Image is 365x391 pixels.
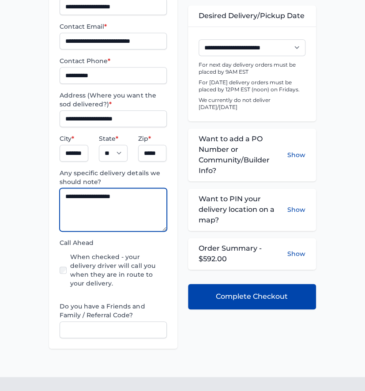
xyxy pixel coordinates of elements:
[199,134,287,176] span: Want to add a PO Number or Community/Builder Info?
[199,61,305,75] p: For next day delivery orders must be placed by 9AM EST
[199,79,305,93] p: For [DATE] delivery orders must be placed by 12PM EST (noon) on Fridays.
[60,169,166,186] label: Any specific delivery details we should note?
[60,302,166,320] label: Do you have a Friends and Family / Referral Code?
[60,91,166,109] label: Address (Where you want the sod delivered?)
[60,56,166,65] label: Contact Phone
[138,134,167,143] label: Zip
[199,97,305,111] p: We currently do not deliver [DATE]/[DATE]
[199,194,287,226] span: Want to PIN your delivery location on a map?
[188,284,316,309] button: Complete Checkout
[60,238,166,247] label: Call Ahead
[99,134,128,143] label: State
[287,249,305,258] button: Show
[287,194,305,226] button: Show
[60,134,88,143] label: City
[216,291,288,302] span: Complete Checkout
[199,243,287,264] span: Order Summary - $592.00
[70,252,166,288] label: When checked - your delivery driver will call you when they are in route to your delivery.
[188,5,316,26] div: Desired Delivery/Pickup Date
[60,22,166,31] label: Contact Email
[287,134,305,176] button: Show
